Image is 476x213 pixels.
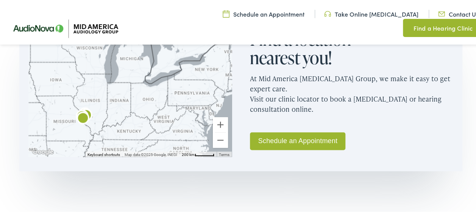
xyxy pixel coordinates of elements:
[219,151,229,156] a: Terms (opens in new tab)
[324,9,418,17] a: Take Online [MEDICAL_DATA]
[125,151,177,156] span: Map data ©2025 Google, INEGI
[73,107,91,125] div: AudioNova
[324,9,331,17] img: utility icon
[179,150,217,156] button: Map Scale: 200 km per 48 pixels
[74,109,92,127] div: AudioNova
[30,146,55,156] img: Google
[250,131,345,149] a: Schedule an Appointment
[77,106,95,124] div: AudioNova
[213,116,228,131] button: Zoom in
[403,22,410,31] img: utility icon
[213,131,228,147] button: Zoom out
[223,9,229,17] img: utility icon
[30,146,55,156] a: Open this area in Google Maps (opens a new window)
[223,9,304,17] a: Schedule an Appointment
[438,9,445,17] img: utility icon
[250,29,371,66] h2: Find a location nearest you!
[76,105,94,123] div: AudioNova
[87,151,120,156] button: Keyboard shortcuts
[182,151,195,156] span: 200 km
[250,66,453,119] p: At Mid America [MEDICAL_DATA] Group, we make it easy to get expert care. Visit our clinic locator...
